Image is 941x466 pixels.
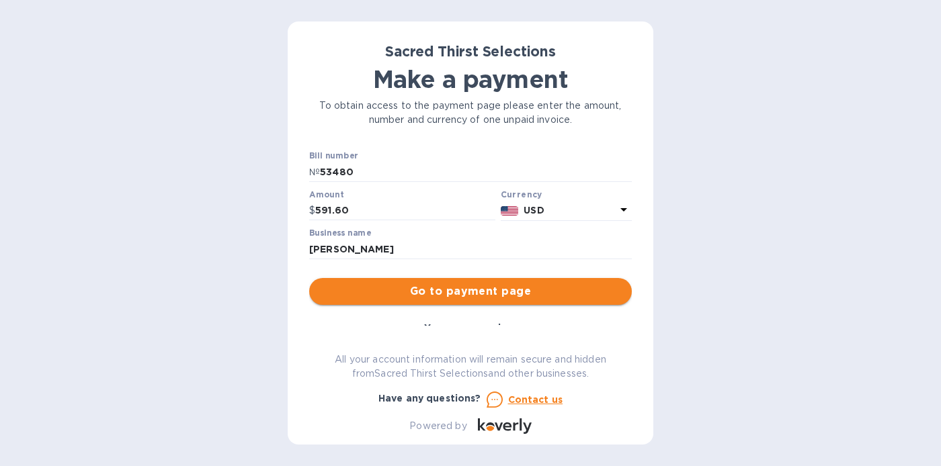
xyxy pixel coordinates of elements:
[309,278,632,305] button: Go to payment page
[309,65,632,93] h1: Make a payment
[320,283,621,299] span: Go to payment page
[424,322,516,333] b: You can pay using:
[524,205,544,216] b: USD
[309,165,320,179] p: №
[309,353,632,381] p: All your account information will remain secure and hidden from Sacred Thirst Selections and othe...
[309,191,343,199] label: Amount
[309,239,632,259] input: Enter business name
[378,393,481,404] b: Have any questions?
[508,394,563,405] u: Contact us
[309,203,315,218] p: $
[315,201,495,221] input: 0.00
[501,189,542,199] b: Currency
[309,152,358,160] label: Bill number
[501,206,519,216] img: USD
[385,43,556,60] b: Sacred Thirst Selections
[320,162,632,182] input: Enter bill number
[309,99,632,127] p: To obtain access to the payment page please enter the amount, number and currency of one unpaid i...
[409,419,466,433] p: Powered by
[309,230,371,238] label: Business name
